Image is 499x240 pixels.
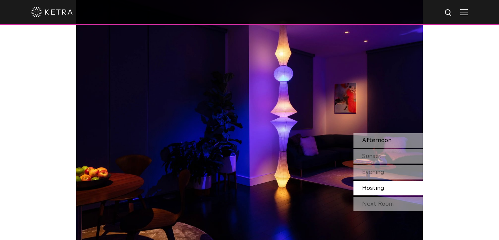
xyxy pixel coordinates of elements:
[353,197,423,211] div: Next Room
[460,9,468,15] img: Hamburger%20Nav.svg
[362,153,382,159] span: Sunset
[444,9,453,17] img: search icon
[362,185,384,191] span: Hosting
[362,169,384,175] span: Evening
[362,137,392,144] span: Afternoon
[31,7,73,17] img: ketra-logo-2019-white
